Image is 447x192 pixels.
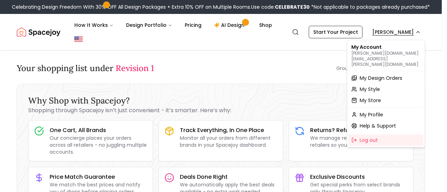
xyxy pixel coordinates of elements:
[360,97,381,104] span: My Store
[347,40,425,147] div: [PERSON_NAME]
[349,84,423,95] a: My Style
[360,86,380,93] span: My Style
[349,120,423,131] a: Help & Support
[349,109,423,120] a: My Profile
[351,51,420,67] p: [PERSON_NAME][DOMAIN_NAME][EMAIL_ADDRESS][PERSON_NAME][DOMAIN_NAME]
[360,122,396,129] span: Help & Support
[360,137,378,144] span: Log out
[349,95,423,106] a: My Store
[349,41,423,69] div: My Account
[349,72,423,84] a: My Design Orders
[360,111,383,118] span: My Profile
[360,75,402,82] span: My Design Orders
